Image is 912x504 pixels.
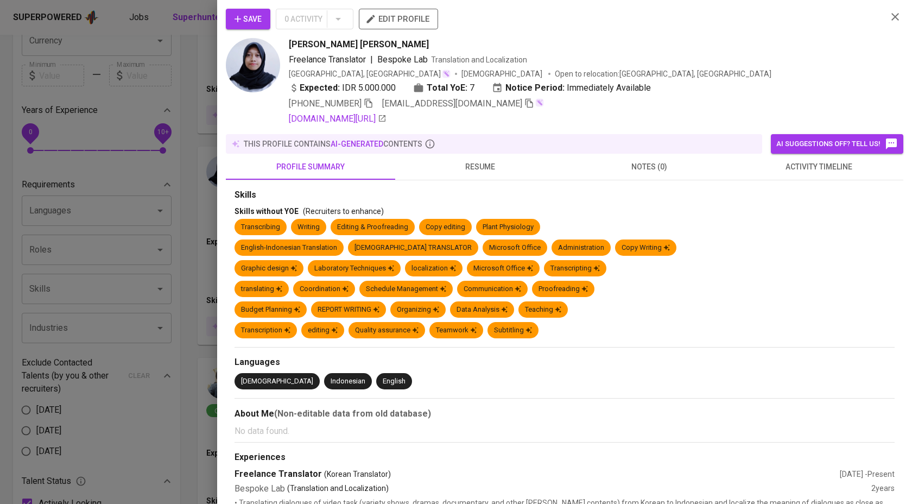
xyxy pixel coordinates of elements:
p: No data found. [235,425,895,438]
span: Skills without YOE [235,207,299,216]
span: [EMAIL_ADDRESS][DOMAIN_NAME] [382,98,522,109]
b: Expected: [300,81,340,94]
img: magic_wand.svg [535,98,544,107]
a: edit profile [359,14,438,23]
div: Bespoke Lab [235,483,871,495]
div: translating [241,284,282,294]
div: Teamwork [436,325,477,336]
div: Copy editing [426,222,465,232]
p: this profile contains contents [244,138,422,149]
div: Experiences [235,451,895,464]
span: (Recruiters to enhance) [303,207,384,216]
button: Save [226,9,270,29]
div: Data Analysis [457,305,508,315]
span: Translation and Localization [431,55,527,64]
div: Freelance Translator [235,468,840,481]
div: Teaching [525,305,561,315]
div: English-Indonesian Translation [241,243,337,253]
b: (Non-editable data from old database) [274,408,431,419]
div: Proofreading [539,284,588,294]
div: Administration [558,243,604,253]
div: IDR 5.000.000 [289,81,396,94]
div: REPORT WRITING [318,305,379,315]
div: Microsoft Office [489,243,541,253]
span: Freelance Translator [289,54,366,65]
div: [GEOGRAPHIC_DATA], [GEOGRAPHIC_DATA] [289,68,451,79]
span: profile summary [232,160,389,174]
div: Copy Writing [622,243,670,253]
div: Immediately Available [492,81,651,94]
div: Communication [464,284,521,294]
span: AI-generated [331,140,383,148]
span: notes (0) [571,160,727,174]
b: Notice Period: [505,81,565,94]
div: Transcription [241,325,290,336]
span: edit profile [368,12,429,26]
div: [DEMOGRAPHIC_DATA] [241,376,313,387]
span: | [370,53,373,66]
div: Coordination [300,284,349,294]
div: Indonesian [331,376,365,387]
div: Transcribing [241,222,280,232]
p: (Translation and Localization) [287,483,389,495]
div: Editing & Proofreading [337,222,408,232]
span: Save [235,12,262,26]
div: Schedule Management [366,284,446,294]
div: Languages [235,356,895,369]
div: 2 years [871,483,895,495]
p: Open to relocation : [GEOGRAPHIC_DATA], [GEOGRAPHIC_DATA] [555,68,771,79]
span: [PERSON_NAME] [PERSON_NAME] [289,38,429,51]
span: resume [402,160,558,174]
span: activity timeline [740,160,897,174]
button: edit profile [359,9,438,29]
div: Microsoft Office [473,263,533,274]
b: Total YoE: [427,81,467,94]
div: English [383,376,406,387]
div: Quality assurance [355,325,419,336]
a: [DOMAIN_NAME][URL] [289,112,387,125]
span: 7 [470,81,474,94]
span: (Korean Translator) [324,469,391,480]
div: Skills [235,189,895,201]
span: [PHONE_NUMBER] [289,98,362,109]
div: About Me [235,407,895,420]
span: [DEMOGRAPHIC_DATA] [461,68,544,79]
div: editing [308,325,338,336]
div: Budget Planning [241,305,300,315]
div: Graphic design [241,263,297,274]
img: magic_wand.svg [442,70,451,78]
span: Bespoke Lab [377,54,428,65]
div: Transcripting [550,263,600,274]
button: AI suggestions off? Tell us! [771,134,903,154]
div: localization [411,263,456,274]
img: 8d4b11679f0bbb8d1b506214e68c4b89.jpg [226,38,280,92]
div: [DEMOGRAPHIC_DATA] TRANSLATOR [354,243,472,253]
div: Plant Physiology [483,222,534,232]
span: AI suggestions off? Tell us! [776,137,898,150]
div: [DATE] - Present [840,469,895,480]
div: Laboratory Techniques [314,263,394,274]
div: Writing [297,222,320,232]
div: Organizing [397,305,439,315]
div: Subtitling [494,325,532,336]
